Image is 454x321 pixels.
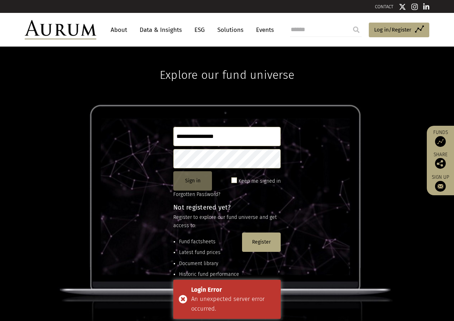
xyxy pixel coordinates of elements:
[173,204,281,211] h4: Not registered yet?
[430,129,450,147] a: Funds
[430,174,450,192] a: Sign up
[179,260,239,268] li: Document library
[173,191,220,197] a: Forgotten Password?
[238,177,281,186] label: Keep me signed in
[399,3,406,10] img: Twitter icon
[430,152,450,169] div: Share
[179,270,239,278] li: Historic fund performance
[369,23,429,38] a: Log in/Register
[173,214,281,230] p: Register to explore our fund universe and get access to:
[179,238,239,246] li: Fund factsheets
[136,23,185,37] a: Data & Insights
[435,158,446,169] img: Share this post
[107,23,131,37] a: About
[375,4,393,9] a: CONTACT
[160,47,294,82] h1: Explore our fund universe
[435,181,446,192] img: Sign up to our newsletter
[411,3,418,10] img: Instagram icon
[349,23,363,37] input: Submit
[179,249,239,257] li: Latest fund prices
[191,23,208,37] a: ESG
[374,25,411,34] span: Log in/Register
[214,23,247,37] a: Solutions
[191,285,275,294] div: Login Error
[252,23,274,37] a: Events
[25,20,96,39] img: Aurum
[423,3,430,10] img: Linkedin icon
[242,233,281,252] button: Register
[435,136,446,147] img: Access Funds
[173,171,212,191] button: Sign in
[191,294,275,313] div: An unexpected server error occurred.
